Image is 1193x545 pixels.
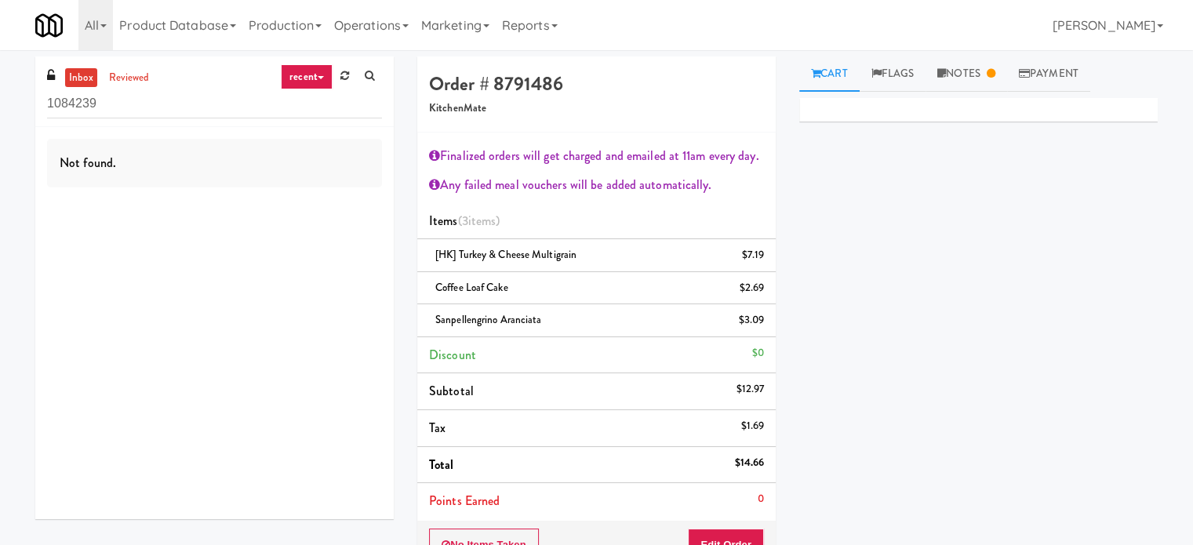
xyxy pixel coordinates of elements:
div: Any failed meal vouchers will be added automatically. [429,173,764,197]
span: Sanpellengrino Aranciata [435,312,541,327]
div: $14.66 [734,453,764,473]
h4: Order # 8791486 [429,74,764,94]
img: Micromart [35,12,63,39]
span: Discount [429,346,476,364]
span: Items [429,212,500,230]
ng-pluralize: items [468,212,496,230]
h5: KitchenMate [429,103,764,114]
div: $2.69 [740,278,765,298]
input: Search vision orders [47,89,382,118]
span: Subtotal [429,382,474,400]
span: Not found. [60,154,116,172]
div: 0 [758,489,764,509]
a: Payment [1007,56,1090,92]
a: inbox [65,68,97,88]
a: Flags [860,56,926,92]
span: [HK] Turkey & Cheese Multigrain [435,247,576,262]
a: recent [281,64,333,89]
a: reviewed [105,68,154,88]
span: Total [429,456,454,474]
div: $3.09 [739,311,765,330]
div: $0 [752,343,764,363]
span: (3 ) [458,212,500,230]
div: $1.69 [741,416,765,436]
a: Notes [926,56,1007,92]
span: Points Earned [429,492,500,510]
div: $7.19 [742,245,765,265]
span: Coffee Loaf Cake [435,280,508,295]
span: Tax [429,419,446,437]
div: $12.97 [736,380,764,399]
div: Finalized orders will get charged and emailed at 11am every day. [429,144,764,168]
a: Cart [799,56,860,92]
